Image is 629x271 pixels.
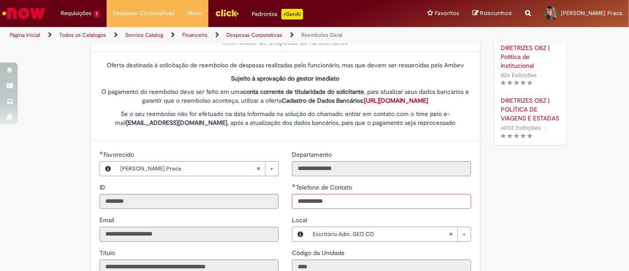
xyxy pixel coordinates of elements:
abbr: Limpar campo Local [444,227,457,241]
span: 1 [93,10,100,18]
span: Necessários - Favorecido [104,151,136,159]
span: [PERSON_NAME] Praca [120,162,256,176]
label: Somente leitura - Email [100,216,116,225]
div: Padroniza [252,9,303,19]
span: Local [292,216,309,224]
span: Somente leitura - ID [100,183,107,191]
a: [PERSON_NAME] PracaLimpar campo Favorecido [116,162,278,176]
span: Somente leitura - Título [100,249,117,257]
label: Somente leitura - Título [100,248,117,257]
p: +GenAi [281,9,303,19]
input: Departamento [292,161,471,176]
label: Somente leitura - Código da Unidade [292,248,346,257]
p: O pagamento do reembolso deve ser feito em uma , para atualizar seus dados bancários e garantir q... [100,87,471,105]
img: click_logo_yellow_360x200.png [215,6,239,19]
abbr: Limpar campo Favorecido [252,162,265,176]
span: 4002 Exibições [501,124,541,132]
a: Financeiro [182,31,207,39]
a: Escritório Adm. GEO COLimpar campo Local [308,227,471,241]
span: Telefone de Contato [296,183,354,191]
p: Oferta destinada à solicitação de reembolso de despesas realizadas pelo funcionário, mas que deve... [100,61,471,70]
a: Service Catalog [125,31,163,39]
a: DIRETRIZES OBZ | POLÍTICA DE VIAGENS E ESTADAS [501,96,560,123]
span: Rascunhos [480,9,512,17]
a: Reembolso Geral [301,31,342,39]
a: Despesas Corporativas [226,31,282,39]
ul: Trilhas de página [7,27,413,43]
label: Somente leitura - ID [100,183,107,192]
img: ServiceNow [1,4,46,22]
span: Requisições [61,9,92,18]
label: Somente leitura - Departamento [292,150,334,159]
span: [PERSON_NAME] Praca [561,9,622,17]
p: Se o seu reembolso não for efetuado na data informada na solução do chamado, entrar em contato co... [100,109,471,127]
span: • [538,69,544,81]
span: Favoritos [435,9,459,18]
input: ID [100,194,279,209]
span: • [542,122,548,134]
span: Escritório Adm. GEO CO [313,227,449,241]
span: Obrigatório Preenchido [100,151,104,155]
span: 826 Exibições [501,71,537,79]
span: Somente leitura - Código da Unidade [292,249,346,257]
a: Todos os Catálogos [59,31,106,39]
strong: conta corrente de titularidade do solicitante [243,88,364,96]
a: DIRETRIZES OBZ | Política de Institucional [501,43,560,70]
input: Telefone de Contato [292,194,471,209]
a: [URL][DOMAIN_NAME] [364,97,428,105]
strong: Cadastro de Dados Bancários: [282,97,428,105]
span: Somente leitura - Departamento [292,151,334,159]
a: Rascunhos [472,9,512,18]
input: Email [100,227,279,242]
strong: Sujeito à aprovação do gestor imediato [231,74,339,82]
span: More [188,9,202,18]
button: Local, Visualizar este registro Escritório Adm. GEO CO [292,227,308,241]
strong: [EMAIL_ADDRESS][DOMAIN_NAME] [126,119,227,127]
a: Página inicial [10,31,40,39]
span: Obrigatório Preenchido [292,184,296,187]
button: Favorecido, Visualizar este registro Zenaria Borges Praca [100,162,116,176]
span: Despesas Corporativas [113,9,175,18]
